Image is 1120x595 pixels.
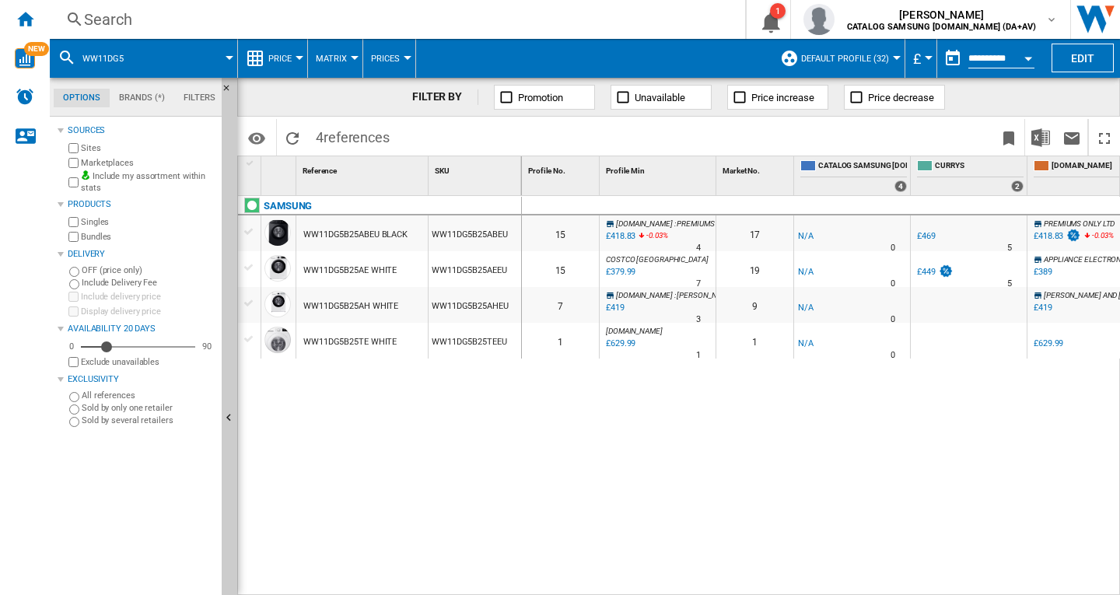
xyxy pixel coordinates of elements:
span: ww11dg5 [82,54,124,64]
div: £389 [1034,267,1052,277]
span: Promotion [518,92,563,103]
span: Prices [371,54,400,64]
i: % [645,229,654,247]
img: promotionV3.png [938,264,954,278]
span: £ [913,51,921,67]
i: % [1090,229,1100,247]
div: N/A [798,336,814,352]
input: All references [69,392,79,402]
div: ww11dg5 [58,39,229,78]
label: Sold by only one retailer [82,402,215,414]
div: Default profile (32) [780,39,897,78]
div: 15 [522,215,599,251]
div: N/A [798,229,814,244]
button: Price increase [727,85,828,110]
button: Maximize [1089,119,1120,156]
div: Reference Sort None [299,156,428,180]
span: CURRYS [935,160,1024,173]
div: Delivery Time : 5 days [1007,240,1012,256]
div: 17 [716,215,793,251]
button: Send this report by email [1056,119,1087,156]
button: Open calendar [1014,42,1042,70]
img: alerts-logo.svg [16,87,34,106]
span: PREMIUMS ONLY LTD [1044,219,1115,228]
button: Prices [371,39,408,78]
div: Delivery Time : 0 day [891,312,895,327]
div: 2 offers sold by CURRYS [1011,180,1024,192]
div: Sort None [299,156,428,180]
input: Sold by only one retailer [69,404,79,415]
div: WW11DG5B25TE WHITE [303,324,397,360]
div: Availability 20 Days [68,323,215,335]
label: Include delivery price [81,291,215,303]
div: Price [246,39,299,78]
input: Include my assortment within stats [68,173,79,192]
span: CATALOG SAMSUNG [DOMAIN_NAME] (DA+AV) [818,160,907,173]
button: Matrix [316,39,355,78]
label: OFF (price only) [82,264,215,276]
input: Singles [68,217,79,227]
md-tab-item: Filters [174,89,225,107]
div: Sort None [525,156,599,180]
span: Price increase [751,92,814,103]
span: Unavailable [635,92,685,103]
div: Sort None [264,156,296,180]
div: Last updated : Monday, 13 October 2025 01:57 [604,229,635,244]
input: Sites [68,143,79,153]
img: wise-card.svg [15,48,35,68]
span: Profile Min [606,166,645,175]
input: Sold by several retailers [69,417,79,427]
span: [DOMAIN_NAME] [606,327,663,335]
input: Marketplaces [68,158,79,168]
div: £389 [1031,264,1052,280]
div: Search [84,9,705,30]
button: Price decrease [844,85,945,110]
label: Marketplaces [81,157,215,169]
div: £469 [915,229,936,244]
div: 1 [522,323,599,359]
div: WW11DG5B25AH WHITE [303,289,398,324]
button: md-calendar [937,43,968,74]
div: £449 [915,264,954,280]
button: Reload [277,119,308,156]
div: Sort None [719,156,793,180]
md-tab-item: Options [54,89,110,107]
div: WW11DG5B25ABEU BLACK [303,217,408,253]
div: £418.83 [1034,231,1063,241]
div: WW11DG5B25TEEU [429,323,521,359]
input: Display delivery price [68,306,79,317]
div: Delivery Time : 7 days [696,276,701,292]
div: 0 [65,341,78,352]
span: references [324,129,390,145]
label: Exclude unavailables [81,356,215,368]
img: excel-24x24.png [1031,128,1050,147]
span: : PREMIUMS ONLY LTD [674,219,748,228]
span: Market No. [723,166,760,175]
label: Sites [81,142,215,154]
div: Delivery Time : 1 day [696,348,701,363]
span: COSTCO [GEOGRAPHIC_DATA] [606,255,709,264]
div: 9 [716,287,793,323]
md-menu: Currency [905,39,937,78]
div: Delivery Time : 5 days [1007,276,1012,292]
button: Download in Excel [1025,119,1056,156]
div: Profile Min Sort None [603,156,716,180]
div: Delivery Time : 0 day [891,348,895,363]
span: Price decrease [868,92,934,103]
div: 1 [770,3,786,19]
div: Last updated : Monday, 13 October 2025 02:22 [604,300,625,316]
div: Delivery Time : 4 days [696,240,701,256]
div: £629.99 [1034,338,1063,348]
span: : [PERSON_NAME] AND [PERSON_NAME] [674,291,810,299]
div: Last updated : Monday, 13 October 2025 01:43 [604,336,635,352]
div: Delivery Time : 3 days [696,312,701,327]
div: £ [913,39,929,78]
span: -0.03 [646,231,663,240]
div: £419 [1031,300,1052,316]
div: Delivery [68,248,215,261]
span: Price [268,54,292,64]
label: Include Delivery Fee [82,277,215,289]
span: NEW [24,42,49,56]
div: Sources [68,124,215,137]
